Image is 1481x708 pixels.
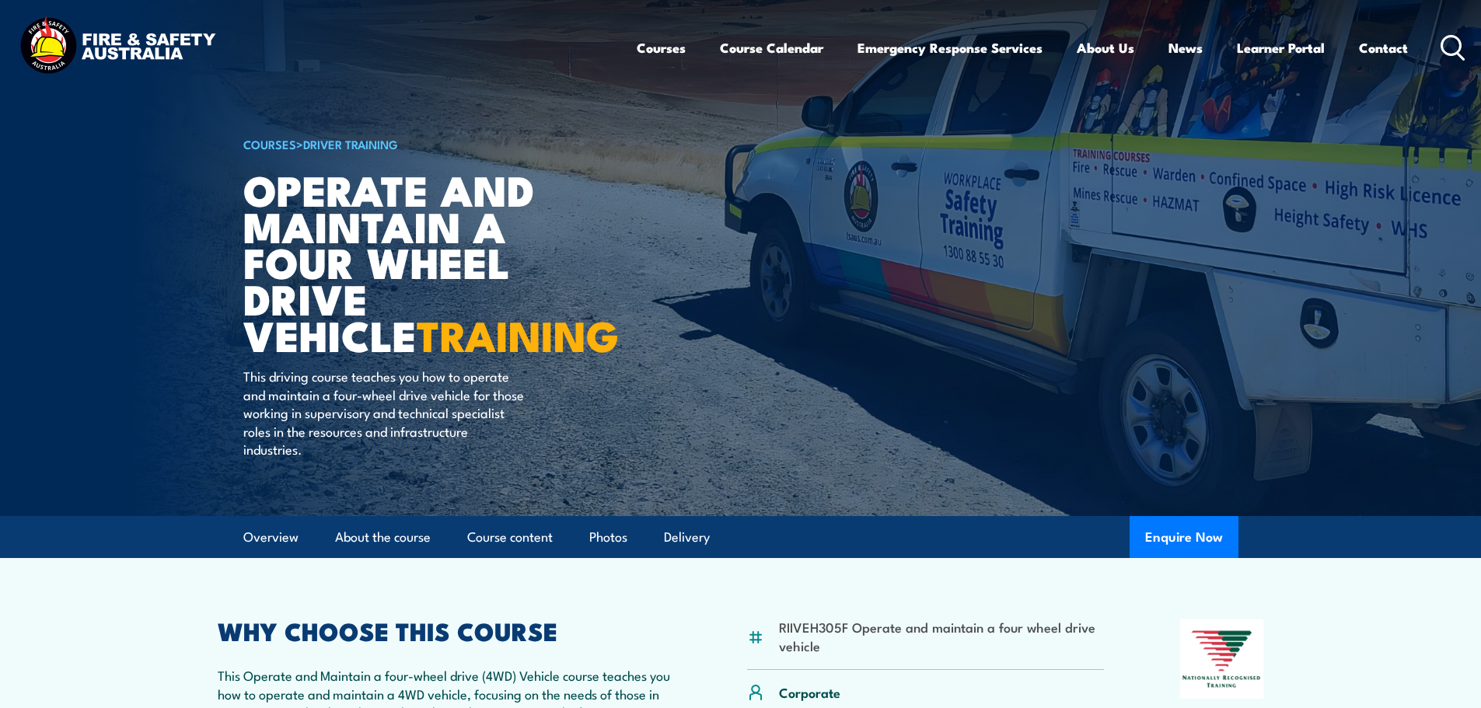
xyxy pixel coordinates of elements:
[858,27,1043,68] a: Emergency Response Services
[1168,27,1203,68] a: News
[637,27,686,68] a: Courses
[1237,27,1325,68] a: Learner Portal
[1077,27,1134,68] a: About Us
[243,367,527,458] p: This driving course teaches you how to operate and maintain a four-wheel drive vehicle for those ...
[417,302,619,366] strong: TRAINING
[243,171,627,353] h1: Operate and Maintain a Four Wheel Drive Vehicle
[1180,619,1264,699] img: Nationally Recognised Training logo.
[664,517,710,558] a: Delivery
[779,683,840,701] p: Corporate
[1130,516,1238,558] button: Enquire Now
[243,134,627,153] h6: >
[218,619,672,641] h2: WHY CHOOSE THIS COURSE
[589,517,627,558] a: Photos
[243,517,299,558] a: Overview
[779,618,1105,654] li: RIIVEH305F Operate and maintain a four wheel drive vehicle
[335,517,431,558] a: About the course
[467,517,553,558] a: Course content
[243,135,296,152] a: COURSES
[1359,27,1408,68] a: Contact
[720,27,823,68] a: Course Calendar
[303,135,398,152] a: Driver Training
